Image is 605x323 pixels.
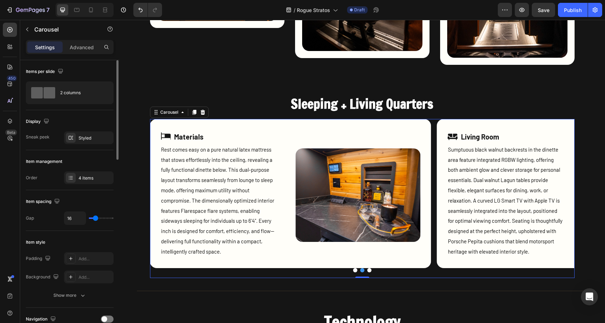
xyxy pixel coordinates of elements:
img: gempages_528932383068521507-efa0fb20-b41c-4173-bc43-1eda2fee7bf2.jpg [177,129,301,222]
div: Carousel [40,89,60,96]
button: Show more [26,289,114,302]
div: Sneak peek [26,134,50,140]
span: Sumptuous black walnut backrests in the dinette area feature integrated RGBW lighting, offering b... [329,126,443,235]
div: Styled [79,135,112,141]
button: Save [532,3,555,17]
div: Add... [79,256,112,262]
p: Advanced [70,44,94,51]
div: Order [26,175,38,181]
div: Item style [26,239,45,245]
div: Beta [5,130,17,135]
div: Item spacing [26,197,61,206]
span: Rogue Stratos [297,6,330,14]
p: Carousel [34,25,94,34]
div: Add... [79,274,112,280]
p: Settings [35,44,55,51]
div: Item management [26,158,62,165]
div: Undo/Redo [133,3,162,17]
p: 7 [46,6,50,14]
div: Open Intercom Messenger [581,288,598,305]
span: / [294,6,295,14]
div: 2 columns [60,85,103,101]
div: Items per slide [26,67,65,76]
div: 4 items [79,175,112,181]
span: Draft [354,7,365,13]
button: Dot [234,248,238,253]
div: Gap [26,215,34,221]
button: Dot [241,248,245,253]
p: Living Room [342,110,452,123]
strong: Technology [205,290,281,313]
iframe: Design area [119,20,605,323]
div: Show more [53,292,86,299]
div: Background [26,272,60,282]
div: Display [26,117,51,126]
div: Publish [564,6,582,14]
div: 450 [7,75,17,81]
button: Dot [248,248,252,253]
div: Padding [26,254,52,263]
span: Save [538,7,549,13]
button: Publish [558,3,588,17]
button: 7 [3,3,53,17]
input: Auto [64,212,86,225]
